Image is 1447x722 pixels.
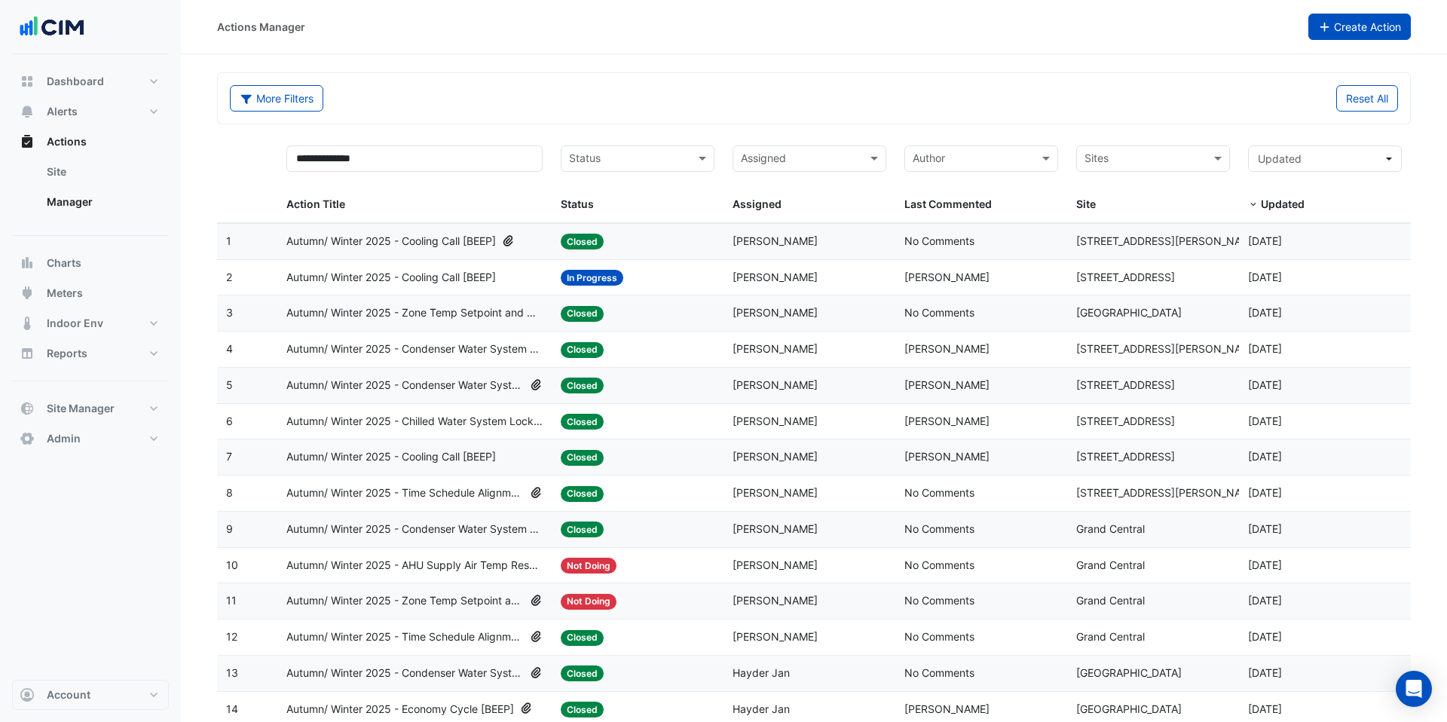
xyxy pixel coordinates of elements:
[226,558,238,571] span: 10
[561,414,604,430] span: Closed
[561,702,604,717] span: Closed
[286,592,524,610] span: Autumn/ Winter 2025 - Zone Temp Setpoint and Deadband Alignment [BEEP]
[286,629,524,646] span: Autumn/ Winter 2025 - Time Schedule Alignment [BEEP]
[733,378,818,391] span: [PERSON_NAME]
[20,74,35,89] app-icon: Dashboard
[226,342,233,355] span: 4
[561,270,623,286] span: In Progress
[1248,666,1282,679] span: 2025-08-18T12:39:31.991
[12,338,169,369] button: Reports
[47,134,87,149] span: Actions
[561,197,594,210] span: Status
[1248,378,1282,391] span: 2025-09-04T12:25:31.215
[47,346,87,361] span: Reports
[1248,594,1282,607] span: 2025-08-19T10:16:21.348
[733,630,818,643] span: [PERSON_NAME]
[1076,486,1260,499] span: [STREET_ADDRESS][PERSON_NAME]
[904,234,974,247] span: No Comments
[1076,342,1260,355] span: [STREET_ADDRESS][PERSON_NAME]
[561,450,604,466] span: Closed
[286,557,543,574] span: Autumn/ Winter 2025 - AHU Supply Air Temp Reset [BEEP]
[286,665,524,682] span: Autumn/ Winter 2025 - Condenser Water System Temp Reset [BEEP]
[226,702,238,715] span: 14
[47,286,83,301] span: Meters
[561,342,604,358] span: Closed
[1076,558,1145,571] span: Grand Central
[286,521,543,538] span: Autumn/ Winter 2025 - Condenser Water System Temp Reset [BEEP]
[47,316,103,331] span: Indoor Env
[286,269,496,286] span: Autumn/ Winter 2025 - Cooling Call [BEEP]
[20,286,35,301] app-icon: Meters
[12,278,169,308] button: Meters
[226,594,237,607] span: 11
[1396,671,1432,707] div: Open Intercom Messenger
[1248,522,1282,535] span: 2025-08-19T10:16:41.149
[47,104,78,119] span: Alerts
[733,197,782,210] span: Assigned
[904,522,974,535] span: No Comments
[1076,271,1175,283] span: [STREET_ADDRESS]
[1076,415,1175,427] span: [STREET_ADDRESS]
[20,346,35,361] app-icon: Reports
[733,558,818,571] span: [PERSON_NAME]
[286,304,543,322] span: Autumn/ Winter 2025 - Zone Temp Setpoint and Deadband Alignment [BEEP]
[35,187,169,217] a: Manager
[12,393,169,424] button: Site Manager
[561,558,616,574] span: Not Doing
[12,127,169,157] button: Actions
[904,415,990,427] span: [PERSON_NAME]
[733,522,818,535] span: [PERSON_NAME]
[217,19,305,35] div: Actions Manager
[904,378,990,391] span: [PERSON_NAME]
[47,431,81,446] span: Admin
[20,431,35,446] app-icon: Admin
[226,234,231,247] span: 1
[47,74,104,89] span: Dashboard
[904,342,990,355] span: [PERSON_NAME]
[1248,415,1282,427] span: 2025-09-04T12:05:22.353
[18,12,86,42] img: Company Logo
[226,378,233,391] span: 5
[904,702,990,715] span: [PERSON_NAME]
[1076,234,1260,247] span: [STREET_ADDRESS][PERSON_NAME]
[1248,234,1282,247] span: 2025-09-24T11:34:09.984
[561,306,604,322] span: Closed
[1076,522,1145,535] span: Grand Central
[12,96,169,127] button: Alerts
[47,401,115,416] span: Site Manager
[733,271,818,283] span: [PERSON_NAME]
[904,630,974,643] span: No Comments
[1261,197,1305,210] span: Updated
[1076,306,1182,319] span: [GEOGRAPHIC_DATA]
[1076,378,1175,391] span: [STREET_ADDRESS]
[226,271,232,283] span: 2
[1336,85,1398,112] button: Reset All
[20,316,35,331] app-icon: Indoor Env
[1248,342,1282,355] span: 2025-09-19T09:14:18.707
[733,594,818,607] span: [PERSON_NAME]
[12,308,169,338] button: Indoor Env
[286,341,543,358] span: Autumn/ Winter 2025 - Condenser Water System Temp Reset [BEEP]
[286,377,524,394] span: Autumn/ Winter 2025 - Condenser Water System Temp Reset [BEEP]
[226,630,237,643] span: 12
[226,522,233,535] span: 9
[286,197,345,210] span: Action Title
[733,486,818,499] span: [PERSON_NAME]
[286,448,496,466] span: Autumn/ Winter 2025 - Cooling Call [BEEP]
[904,558,974,571] span: No Comments
[561,665,604,681] span: Closed
[47,687,90,702] span: Account
[226,306,233,319] span: 3
[904,666,974,679] span: No Comments
[226,666,238,679] span: 13
[733,702,790,715] span: Hayder Jan
[12,680,169,710] button: Account
[47,255,81,271] span: Charts
[226,450,232,463] span: 7
[733,306,818,319] span: [PERSON_NAME]
[733,234,818,247] span: [PERSON_NAME]
[1248,630,1282,643] span: 2025-08-19T10:15:22.400
[1076,630,1145,643] span: Grand Central
[286,233,496,250] span: Autumn/ Winter 2025 - Cooling Call [BEEP]
[733,666,790,679] span: Hayder Jan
